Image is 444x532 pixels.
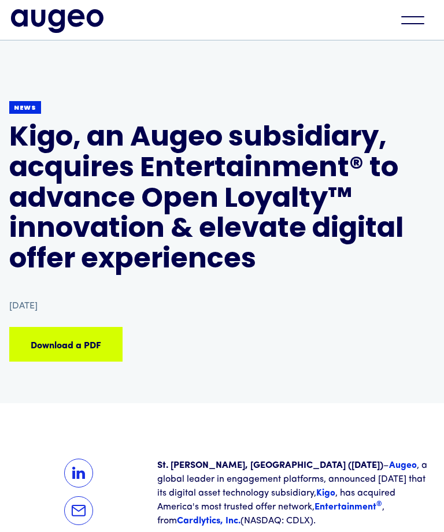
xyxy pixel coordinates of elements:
[314,503,382,512] a: Entertainment®
[14,104,36,113] div: News
[11,9,103,32] a: home
[9,124,435,276] h1: Kigo, an Augeo subsidiary, acquires Entertainment® to advance Open Loyalty™ innovation & elevate ...
[11,9,103,32] img: Augeo's full logo in midnight blue.
[157,461,383,470] strong: St. [PERSON_NAME], [GEOGRAPHIC_DATA] ([DATE])
[177,516,240,526] a: Cardlytics, Inc.
[314,503,382,512] strong: Entertainment
[389,461,417,470] a: Augeo
[157,459,435,528] p: – , a global leader in engagement platforms, announced [DATE] that its digital asset technology s...
[393,8,433,33] div: menu
[376,501,382,508] sup: ®
[316,489,335,498] a: Kigo
[9,299,38,313] div: [DATE]
[9,327,123,362] a: Download a PDF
